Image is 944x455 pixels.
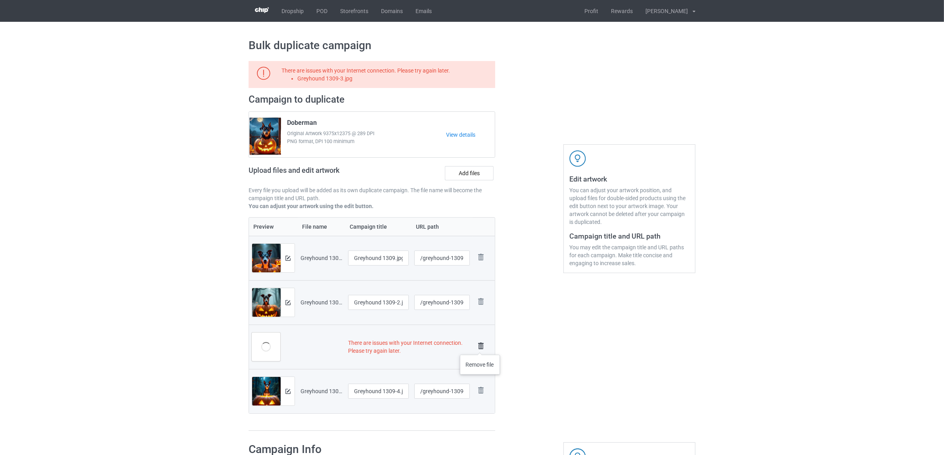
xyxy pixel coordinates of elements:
span: Doberman [287,119,317,130]
div: Greyhound 1309-4.jpg [301,387,343,395]
img: svg+xml;base64,PD94bWwgdmVyc2lvbj0iMS4wIiBlbmNvZGluZz0iVVRGLTgiPz4KPHN2ZyB3aWR0aD0iMTRweCIgaGVpZ2... [285,256,291,261]
div: Greyhound 1309-2.jpg [301,298,343,306]
img: svg+xml;base64,PD94bWwgdmVyc2lvbj0iMS4wIiBlbmNvZGluZz0iVVRGLTgiPz4KPHN2ZyB3aWR0aD0iMjhweCIgaGVpZ2... [475,385,486,396]
img: svg+xml;base64,PD94bWwgdmVyc2lvbj0iMS4wIiBlbmNvZGluZz0iVVRGLTgiPz4KPHN2ZyB3aWR0aD0iMjhweCIgaGVpZ2... [475,340,486,352]
h3: Edit artwork [569,174,689,184]
img: svg+xml;base64,PD94bWwgdmVyc2lvbj0iMS4wIiBlbmNvZGluZz0iVVRGLTgiPz4KPHN2ZyB3aWR0aD0iMjhweCIgaGVpZ2... [475,296,486,307]
h2: Upload files and edit artwork [249,166,396,181]
img: original.jpg [252,244,281,281]
span: PNG format, DPI 100 minimum [287,138,446,145]
img: svg+xml;base64,PD94bWwgdmVyc2lvbj0iMS4wIiBlbmNvZGluZz0iVVRGLTgiPz4KPHN2ZyB3aWR0aD0iMTRweCIgaGVpZ2... [285,300,291,305]
img: svg+xml;base64,PD94bWwgdmVyc2lvbj0iMS4wIiBlbmNvZGluZz0iVVRGLTgiPz4KPHN2ZyB3aWR0aD0iMTRweCIgaGVpZ2... [285,389,291,394]
span: Original Artwork 9375x12375 @ 289 DPI [287,130,446,138]
a: View details [446,131,495,139]
b: You can adjust your artwork using the edit button. [249,203,373,209]
div: You may edit the campaign title and URL paths for each campaign. Make title concise and engaging ... [569,243,689,267]
p: Every file you upload will be added as its own duplicate campaign. The file name will become the ... [249,186,495,202]
img: svg+xml;base64,PD94bWwgdmVyc2lvbj0iMS4wIiBlbmNvZGluZz0iVVRGLTgiPz4KPHN2ZyB3aWR0aD0iMTlweCIgaGVpZ2... [257,67,270,80]
div: Greyhound 1309.jpg [301,254,343,262]
div: You can adjust your artwork position, and upload files for double-sided products using the edit b... [569,186,689,226]
td: There are issues with your Internet connection. Please try again later. [345,325,473,369]
h2: Campaign to duplicate [249,94,495,106]
th: Campaign title [345,218,412,236]
img: svg+xml;base64,PD94bWwgdmVyc2lvbj0iMS4wIiBlbmNvZGluZz0iVVRGLTgiPz4KPHN2ZyB3aWR0aD0iMjhweCIgaGVpZ2... [475,252,486,263]
label: Add files [445,166,494,180]
img: original.jpg [252,377,281,415]
h1: Bulk duplicate campaign [249,38,695,53]
h3: Campaign title and URL path [569,231,689,241]
th: URL path [412,218,472,236]
th: Preview [249,218,298,236]
img: original.jpg [252,288,281,326]
div: There are issues with your Internet connection. Please try again later. [281,67,492,82]
div: [PERSON_NAME] [639,1,688,21]
li: Greyhound 1309-3.jpg [297,75,492,82]
img: 3d383065fc803cdd16c62507c020ddf8.png [255,7,269,13]
img: svg+xml;base64,PD94bWwgdmVyc2lvbj0iMS4wIiBlbmNvZGluZz0iVVRGLTgiPz4KPHN2ZyB3aWR0aD0iNDJweCIgaGVpZ2... [569,150,586,167]
th: File name [298,218,345,236]
div: Remove file [460,355,500,375]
